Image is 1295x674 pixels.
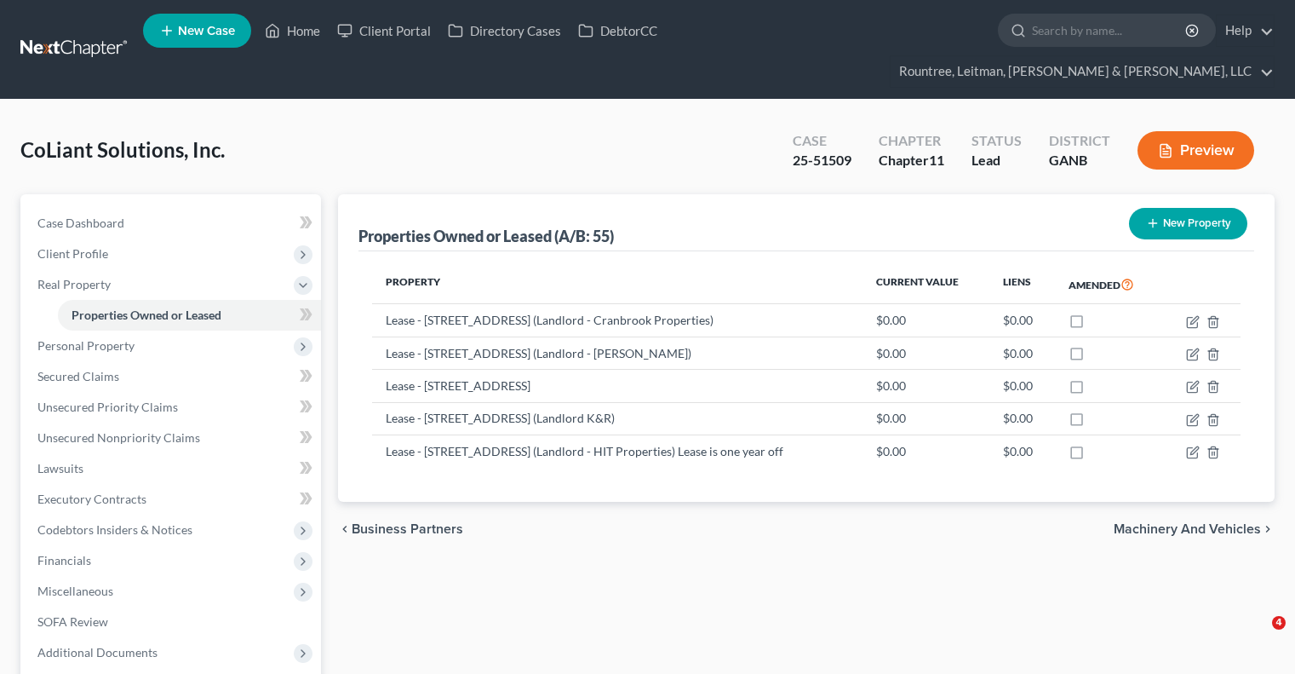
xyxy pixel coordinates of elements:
[862,435,989,468] td: $0.00
[37,492,146,506] span: Executory Contracts
[24,208,321,239] a: Case Dashboard
[1272,616,1286,630] span: 4
[24,361,321,392] a: Secured Claims
[1261,522,1275,536] i: chevron_right
[24,453,321,484] a: Lawsuits
[570,15,666,46] a: DebtorCC
[989,402,1055,435] td: $0.00
[879,131,944,151] div: Chapter
[929,152,944,168] span: 11
[793,131,851,151] div: Case
[862,265,989,304] th: Current Value
[37,216,124,230] span: Case Dashboard
[971,131,1022,151] div: Status
[1114,522,1261,536] span: Machinery and Vehicles
[879,151,944,170] div: Chapter
[372,402,862,435] td: Lease - [STREET_ADDRESS] (Landlord K&R)
[24,484,321,515] a: Executory Contracts
[37,430,200,445] span: Unsecured Nonpriority Claims
[989,265,1055,304] th: Liens
[37,277,111,291] span: Real Property
[338,522,463,536] button: chevron_left Business Partners
[862,402,989,435] td: $0.00
[1237,616,1278,657] iframe: Intercom live chat
[1049,151,1110,170] div: GANB
[971,151,1022,170] div: Lead
[37,522,192,537] span: Codebtors Insiders & Notices
[862,304,989,337] td: $0.00
[1114,522,1275,536] button: Machinery and Vehicles chevron_right
[793,151,851,170] div: 25-51509
[989,435,1055,468] td: $0.00
[256,15,329,46] a: Home
[37,369,119,383] span: Secured Claims
[37,645,158,660] span: Additional Documents
[329,15,439,46] a: Client Portal
[178,25,235,37] span: New Case
[20,137,225,162] span: CoLiant Solutions, Inc.
[989,337,1055,369] td: $0.00
[37,461,83,475] span: Lawsuits
[372,435,862,468] td: Lease - [STREET_ADDRESS] (Landlord - HIT Properties) Lease is one year off
[37,338,135,353] span: Personal Property
[1049,131,1110,151] div: District
[891,56,1274,87] a: Rountree, Leitman, [PERSON_NAME] & [PERSON_NAME], LLC
[1137,131,1254,170] button: Preview
[37,246,108,261] span: Client Profile
[37,614,108,629] span: SOFA Review
[989,370,1055,402] td: $0.00
[37,400,178,414] span: Unsecured Priority Claims
[24,607,321,637] a: SOFA Review
[1129,208,1247,239] button: New Property
[37,584,113,598] span: Miscellaneous
[24,423,321,453] a: Unsecured Nonpriority Claims
[338,522,352,536] i: chevron_left
[862,337,989,369] td: $0.00
[72,308,221,322] span: Properties Owned or Leased
[37,553,91,567] span: Financials
[358,226,614,246] div: Properties Owned or Leased (A/B: 55)
[372,265,862,304] th: Property
[1055,265,1162,304] th: Amended
[372,304,862,337] td: Lease - [STREET_ADDRESS] (Landlord - Cranbrook Properties)
[372,370,862,402] td: Lease - [STREET_ADDRESS]
[372,337,862,369] td: Lease - [STREET_ADDRESS] (Landlord - [PERSON_NAME])
[352,522,463,536] span: Business Partners
[989,304,1055,337] td: $0.00
[439,15,570,46] a: Directory Cases
[1032,14,1188,46] input: Search by name...
[1217,15,1274,46] a: Help
[24,392,321,423] a: Unsecured Priority Claims
[58,300,321,331] a: Properties Owned or Leased
[862,370,989,402] td: $0.00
